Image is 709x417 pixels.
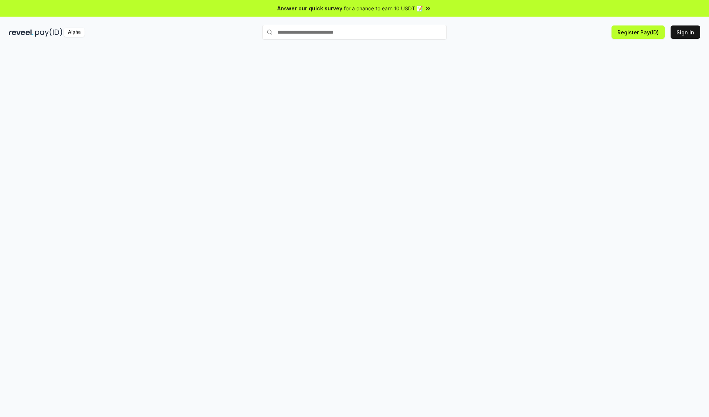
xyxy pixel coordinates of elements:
button: Sign In [671,25,700,39]
button: Register Pay(ID) [612,25,665,39]
img: reveel_dark [9,28,34,37]
span: for a chance to earn 10 USDT 📝 [344,4,423,12]
div: Alpha [64,28,85,37]
span: Answer our quick survey [277,4,342,12]
img: pay_id [35,28,62,37]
